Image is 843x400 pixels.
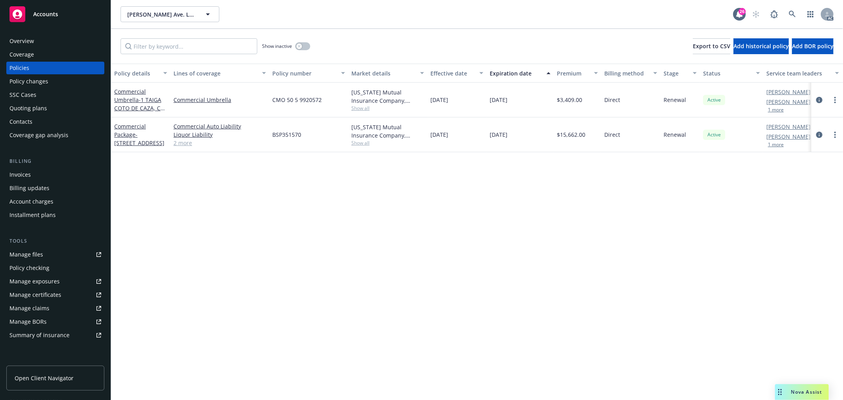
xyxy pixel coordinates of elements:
[348,64,427,83] button: Market details
[703,69,751,77] div: Status
[490,69,542,77] div: Expiration date
[791,389,822,395] span: Nova Assist
[6,209,104,221] a: Installment plans
[9,48,34,61] div: Coverage
[660,64,700,83] button: Stage
[272,130,301,139] span: BSP351570
[351,69,415,77] div: Market details
[734,42,789,50] span: Add historical policy
[9,129,68,142] div: Coverage gap analysis
[6,75,104,88] a: Policy changes
[768,108,784,112] button: 1 more
[430,130,448,139] span: [DATE]
[664,130,686,139] span: Renewal
[6,237,104,245] div: Tools
[6,89,104,101] a: SSC Cases
[6,275,104,288] span: Manage exposures
[768,142,784,147] button: 1 more
[490,130,507,139] span: [DATE]
[6,289,104,301] a: Manage certificates
[6,248,104,261] a: Manage files
[6,182,104,194] a: Billing updates
[487,64,554,83] button: Expiration date
[557,69,589,77] div: Premium
[554,64,601,83] button: Premium
[815,95,824,105] a: circleInformation
[6,35,104,47] a: Overview
[174,69,257,77] div: Lines of coverage
[785,6,800,22] a: Search
[6,357,104,365] div: Analytics hub
[557,96,582,104] span: $3,409.00
[114,88,164,120] a: Commercial Umbrella
[6,62,104,74] a: Policies
[601,64,660,83] button: Billing method
[9,102,47,115] div: Quoting plans
[127,10,196,19] span: [PERSON_NAME] Ave. LLC
[6,329,104,342] a: Summary of insurance
[6,102,104,115] a: Quoting plans
[766,69,830,77] div: Service team leaders
[815,130,824,140] a: circleInformation
[430,69,475,77] div: Effective date
[6,48,104,61] a: Coverage
[748,6,764,22] a: Start snowing
[262,43,292,49] span: Show inactive
[9,315,47,328] div: Manage BORs
[664,69,688,77] div: Stage
[6,3,104,25] a: Accounts
[9,248,43,261] div: Manage files
[706,96,722,104] span: Active
[33,11,58,17] span: Accounts
[766,88,811,96] a: [PERSON_NAME]
[693,42,730,50] span: Export to CSV
[766,132,811,141] a: [PERSON_NAME]
[830,95,840,105] a: more
[792,38,834,54] button: Add BOR policy
[121,6,219,22] button: [PERSON_NAME] Ave. LLC
[604,69,649,77] div: Billing method
[6,195,104,208] a: Account charges
[174,122,266,130] a: Commercial Auto Liability
[775,384,785,400] div: Drag to move
[111,64,170,83] button: Policy details
[9,62,29,74] div: Policies
[272,69,336,77] div: Policy number
[351,105,424,111] span: Show all
[739,8,746,15] div: 26
[775,384,829,400] button: Nova Assist
[9,275,60,288] div: Manage exposures
[174,130,266,139] a: Liquor Liability
[6,302,104,315] a: Manage claims
[766,123,811,131] a: [PERSON_NAME]
[490,96,507,104] span: [DATE]
[766,6,782,22] a: Report a Bug
[6,129,104,142] a: Coverage gap analysis
[272,96,322,104] span: CMO 50 5 9920572
[9,182,49,194] div: Billing updates
[604,130,620,139] span: Direct
[9,289,61,301] div: Manage certificates
[6,157,104,165] div: Billing
[9,35,34,47] div: Overview
[9,329,70,342] div: Summary of insurance
[700,64,763,83] button: Status
[6,168,104,181] a: Invoices
[114,96,165,120] span: - 1 TAIGA COTO DE CAZA, CA 92679-5206
[9,168,31,181] div: Invoices
[170,64,269,83] button: Lines of coverage
[9,209,56,221] div: Installment plans
[351,123,424,140] div: [US_STATE] Mutual Insurance Company, [US_STATE] Mutual Insurance
[9,115,32,128] div: Contacts
[803,6,818,22] a: Switch app
[351,88,424,105] div: [US_STATE] Mutual Insurance Company, [US_STATE] Mutual Insurance
[427,64,487,83] button: Effective date
[763,64,842,83] button: Service team leaders
[9,89,36,101] div: SSC Cases
[766,98,811,106] a: [PERSON_NAME]
[557,130,585,139] span: $15,662.00
[6,115,104,128] a: Contacts
[604,96,620,104] span: Direct
[351,140,424,146] span: Show all
[174,96,266,104] a: Commercial Umbrella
